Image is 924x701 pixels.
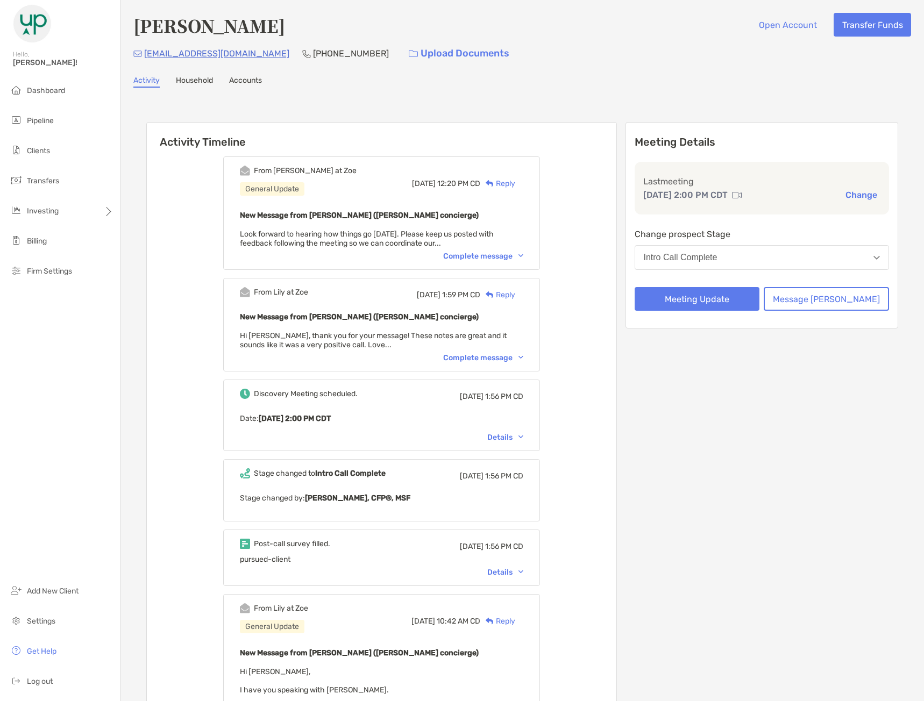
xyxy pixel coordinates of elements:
img: firm-settings icon [10,264,23,277]
div: Details [487,568,523,577]
img: investing icon [10,204,23,217]
h6: Activity Timeline [147,123,616,148]
span: 1:56 PM CD [485,392,523,401]
p: Date : [240,412,523,425]
span: [DATE] [460,392,484,401]
span: Get Help [27,647,56,656]
img: Reply icon [486,618,494,625]
div: Details [487,433,523,442]
p: [EMAIL_ADDRESS][DOMAIN_NAME] [144,47,289,60]
img: Event icon [240,389,250,399]
span: [DATE] [417,290,440,299]
span: [PERSON_NAME]! [13,58,113,67]
span: [DATE] [411,617,435,626]
img: dashboard icon [10,83,23,96]
a: Upload Documents [402,42,516,65]
img: Chevron icon [518,435,523,439]
div: Reply [480,178,515,189]
div: Intro Call Complete [644,253,717,262]
p: [PHONE_NUMBER] [313,47,389,60]
img: Event icon [240,603,250,613]
img: Reply icon [486,291,494,298]
b: Intro Call Complete [315,469,386,478]
span: 1:56 PM CD [485,542,523,551]
img: communication type [732,191,742,199]
div: Discovery Meeting scheduled. [254,389,358,398]
b: [PERSON_NAME], CFP®, MSF [305,493,410,503]
div: Post-call survey filled. [254,539,330,548]
p: Stage changed by: [240,491,523,505]
span: Clients [27,146,50,155]
img: Event icon [240,539,250,549]
span: 1:56 PM CD [485,471,523,481]
span: pursued-client [240,555,290,564]
button: Meeting Update [635,287,760,311]
div: Complete message [443,252,523,261]
div: From [PERSON_NAME] at Zoe [254,166,357,175]
span: [DATE] [460,471,484,481]
img: Chevron icon [518,570,523,574]
img: Chevron icon [518,356,523,359]
img: clients icon [10,144,23,156]
img: get-help icon [10,644,23,657]
img: button icon [409,50,418,58]
span: Add New Client [27,586,79,596]
span: [DATE] [460,542,484,551]
img: Event icon [240,287,250,297]
img: Event icon [240,166,250,176]
span: Settings [27,617,55,626]
span: Billing [27,237,47,246]
img: billing icon [10,234,23,247]
span: 10:42 AM CD [437,617,480,626]
p: Change prospect Stage [635,227,890,241]
span: Transfers [27,176,59,185]
div: From Lily at Zoe [254,288,308,297]
h4: [PERSON_NAME] [133,13,285,38]
img: Open dropdown arrow [873,256,880,260]
div: General Update [240,620,304,633]
img: pipeline icon [10,113,23,126]
img: settings icon [10,614,23,627]
img: add_new_client icon [10,584,23,597]
span: [DATE] [412,179,436,188]
div: Reply [480,616,515,627]
p: Last meeting [643,175,881,188]
button: Change [842,189,880,201]
p: Meeting Details [635,135,890,149]
img: Email Icon [133,51,142,57]
button: Intro Call Complete [635,245,890,270]
img: Event icon [240,468,250,478]
img: logout icon [10,674,23,687]
b: New Message from [PERSON_NAME] ([PERSON_NAME] concierge) [240,648,479,657]
a: Household [176,76,213,88]
img: Zoe Logo [13,4,52,43]
div: Reply [480,289,515,301]
b: [DATE] 2:00 PM CDT [259,414,331,423]
div: Stage changed to [254,469,386,478]
div: General Update [240,182,304,196]
img: Reply icon [486,180,494,187]
span: Pipeline [27,116,54,125]
span: Dashboard [27,86,65,95]
button: Open Account [750,13,825,37]
span: Firm Settings [27,267,72,276]
div: Complete message [443,353,523,362]
span: Log out [27,677,53,686]
span: 12:20 PM CD [437,179,480,188]
b: New Message from [PERSON_NAME] ([PERSON_NAME] concierge) [240,211,479,220]
img: Chevron icon [518,254,523,257]
span: Investing [27,206,59,216]
b: New Message from [PERSON_NAME] ([PERSON_NAME] concierge) [240,312,479,321]
div: From Lily at Zoe [254,604,308,613]
button: Transfer Funds [834,13,911,37]
span: Look forward to hearing how things go [DATE]. Please keep us posted with feedback following the m... [240,230,494,248]
button: Message [PERSON_NAME] [764,287,889,311]
a: Activity [133,76,160,88]
img: transfers icon [10,174,23,187]
img: Phone Icon [302,49,311,58]
p: [DATE] 2:00 PM CDT [643,188,728,202]
span: 1:59 PM CD [442,290,480,299]
a: Accounts [229,76,262,88]
span: Hi [PERSON_NAME], thank you for your message! These notes are great and it sounds like it was a v... [240,331,507,349]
